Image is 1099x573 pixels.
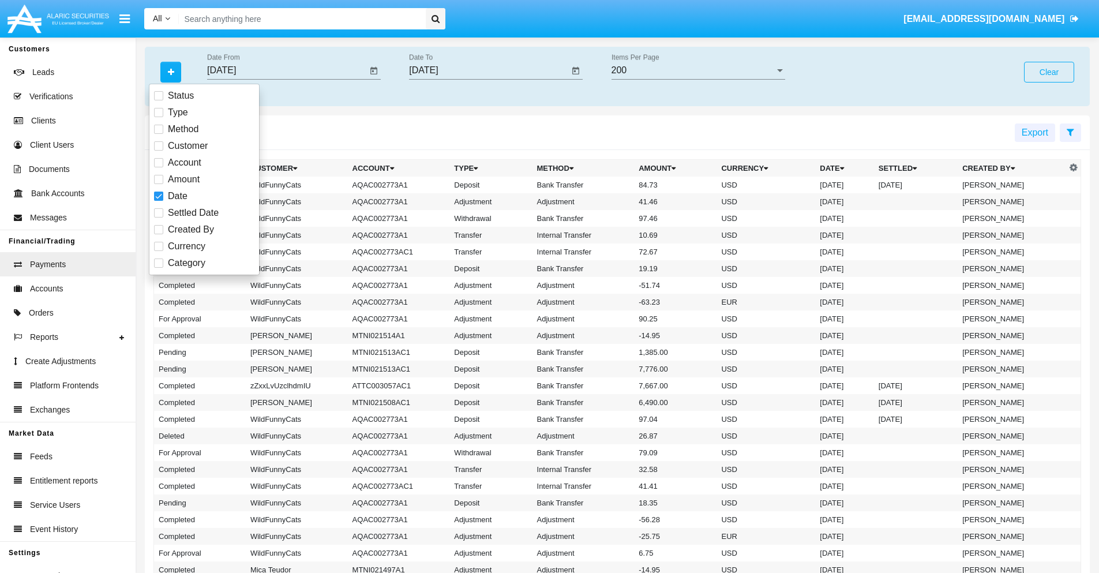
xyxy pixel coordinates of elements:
[348,394,450,411] td: MTNI021508AC1
[154,545,246,561] td: For Approval
[532,160,635,177] th: Method
[815,478,874,495] td: [DATE]
[958,277,1066,294] td: [PERSON_NAME]
[898,3,1085,35] a: [EMAIL_ADDRESS][DOMAIN_NAME]
[29,91,73,103] span: Verifications
[815,545,874,561] td: [DATE]
[348,227,450,244] td: AQAC002773A1
[168,122,198,136] span: Method
[168,256,205,270] span: Category
[958,444,1066,461] td: [PERSON_NAME]
[717,244,815,260] td: USD
[717,511,815,528] td: USD
[815,444,874,461] td: [DATE]
[449,277,532,294] td: Adjustment
[449,310,532,327] td: Adjustment
[958,327,1066,344] td: [PERSON_NAME]
[634,277,717,294] td: -51.74
[634,461,717,478] td: 32.58
[29,163,70,175] span: Documents
[958,177,1066,193] td: [PERSON_NAME]
[874,411,958,428] td: [DATE]
[168,239,205,253] span: Currency
[153,14,162,23] span: All
[154,327,246,344] td: Completed
[348,528,450,545] td: AQAC002773A1
[958,193,1066,210] td: [PERSON_NAME]
[532,394,635,411] td: Bank Transfer
[634,361,717,377] td: 7,776.00
[532,528,635,545] td: Adjustment
[246,244,348,260] td: WildFunnyCats
[449,361,532,377] td: Deposit
[874,394,958,411] td: [DATE]
[532,227,635,244] td: Internal Transfer
[815,260,874,277] td: [DATE]
[815,528,874,545] td: [DATE]
[634,177,717,193] td: 84.73
[154,478,246,495] td: Completed
[348,177,450,193] td: AQAC002773A1
[532,327,635,344] td: Adjustment
[717,327,815,344] td: USD
[958,377,1066,394] td: [PERSON_NAME]
[30,259,66,271] span: Payments
[246,294,348,310] td: WildFunnyCats
[348,478,450,495] td: AQAC002773AC1
[958,244,1066,260] td: [PERSON_NAME]
[30,283,63,295] span: Accounts
[154,444,246,461] td: For Approval
[717,310,815,327] td: USD
[348,294,450,310] td: AQAC002773A1
[717,210,815,227] td: USD
[634,310,717,327] td: 90.25
[634,210,717,227] td: 97.46
[815,377,874,394] td: [DATE]
[815,394,874,411] td: [DATE]
[348,244,450,260] td: AQAC002773AC1
[634,227,717,244] td: 10.69
[179,8,422,29] input: Search
[32,66,54,78] span: Leads
[246,511,348,528] td: WildFunnyCats
[903,14,1064,24] span: [EMAIL_ADDRESS][DOMAIN_NAME]
[717,260,815,277] td: USD
[348,461,450,478] td: AQAC002773A1
[30,499,80,511] span: Service Users
[815,428,874,444] td: [DATE]
[634,545,717,561] td: 6.75
[717,361,815,377] td: USD
[634,495,717,511] td: 18.35
[634,377,717,394] td: 7,667.00
[532,377,635,394] td: Bank Transfer
[246,478,348,495] td: WildFunnyCats
[1022,128,1048,137] span: Export
[29,307,54,319] span: Orders
[634,294,717,310] td: -63.23
[30,404,70,416] span: Exchanges
[958,310,1066,327] td: [PERSON_NAME]
[246,528,348,545] td: WildFunnyCats
[246,277,348,294] td: WildFunnyCats
[348,428,450,444] td: AQAC002773A1
[348,411,450,428] td: AQAC002773A1
[30,523,78,535] span: Event History
[25,355,96,368] span: Create Adjustments
[449,210,532,227] td: Withdrawal
[634,394,717,411] td: 6,490.00
[532,244,635,260] td: Internal Transfer
[815,160,874,177] th: Date
[717,377,815,394] td: USD
[246,177,348,193] td: WildFunnyCats
[348,310,450,327] td: AQAC002773A1
[815,244,874,260] td: [DATE]
[634,428,717,444] td: 26.87
[634,327,717,344] td: -14.95
[874,160,958,177] th: Settled
[717,227,815,244] td: USD
[815,511,874,528] td: [DATE]
[30,380,99,392] span: Platform Frontends
[532,444,635,461] td: Bank Transfer
[874,177,958,193] td: [DATE]
[958,461,1066,478] td: [PERSON_NAME]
